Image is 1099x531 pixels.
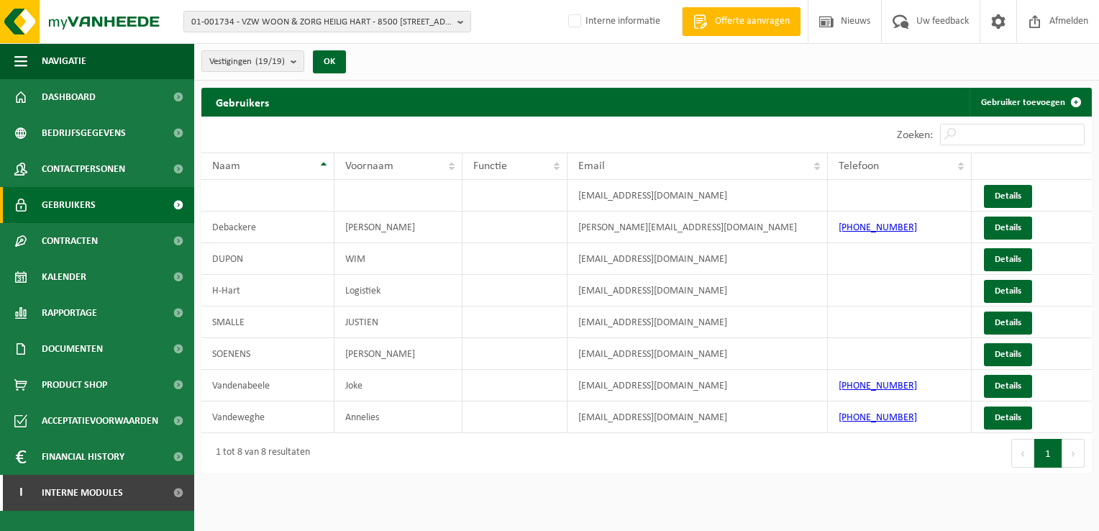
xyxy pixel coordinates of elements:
[201,338,334,370] td: SOENENS
[42,295,97,331] span: Rapportage
[255,57,285,66] count: (19/19)
[578,160,605,172] span: Email
[1034,439,1062,468] button: 1
[839,412,917,423] a: [PHONE_NUMBER]
[334,275,462,307] td: Logistiek
[897,130,933,141] label: Zoeken:
[1011,439,1034,468] button: Previous
[984,375,1032,398] a: Details
[201,88,283,116] h2: Gebruikers
[565,11,660,32] label: Interne informatie
[567,212,828,243] td: [PERSON_NAME][EMAIL_ADDRESS][DOMAIN_NAME]
[345,160,393,172] span: Voornaam
[984,343,1032,366] a: Details
[209,440,310,466] div: 1 tot 8 van 8 resultaten
[334,401,462,433] td: Annelies
[42,151,125,187] span: Contactpersonen
[567,180,828,212] td: [EMAIL_ADDRESS][DOMAIN_NAME]
[473,160,507,172] span: Functie
[209,51,285,73] span: Vestigingen
[201,275,334,307] td: H-Hart
[201,243,334,275] td: DUPON
[567,275,828,307] td: [EMAIL_ADDRESS][DOMAIN_NAME]
[567,307,828,338] td: [EMAIL_ADDRESS][DOMAIN_NAME]
[42,187,96,223] span: Gebruikers
[839,160,879,172] span: Telefoon
[42,439,124,475] span: Financial History
[567,401,828,433] td: [EMAIL_ADDRESS][DOMAIN_NAME]
[984,280,1032,303] a: Details
[212,160,240,172] span: Naam
[191,12,452,33] span: 01-001734 - VZW WOON & ZORG HEILIG HART - 8500 [STREET_ADDRESS]
[42,43,86,79] span: Navigatie
[201,50,304,72] button: Vestigingen(19/19)
[334,243,462,275] td: WIM
[42,79,96,115] span: Dashboard
[334,338,462,370] td: [PERSON_NAME]
[14,475,27,511] span: I
[984,185,1032,208] a: Details
[334,212,462,243] td: [PERSON_NAME]
[42,403,158,439] span: Acceptatievoorwaarden
[42,475,123,511] span: Interne modules
[984,312,1032,335] a: Details
[984,217,1032,240] a: Details
[839,381,917,391] a: [PHONE_NUMBER]
[1062,439,1085,468] button: Next
[334,307,462,338] td: JUSTIEN
[334,370,462,401] td: Joke
[970,88,1090,117] a: Gebruiker toevoegen
[313,50,346,73] button: OK
[567,338,828,370] td: [EMAIL_ADDRESS][DOMAIN_NAME]
[839,222,917,233] a: [PHONE_NUMBER]
[567,370,828,401] td: [EMAIL_ADDRESS][DOMAIN_NAME]
[42,331,103,367] span: Documenten
[984,407,1032,430] a: Details
[201,401,334,433] td: Vandeweghe
[42,259,86,295] span: Kalender
[42,115,126,151] span: Bedrijfsgegevens
[42,367,107,403] span: Product Shop
[183,11,471,32] button: 01-001734 - VZW WOON & ZORG HEILIG HART - 8500 [STREET_ADDRESS]
[567,243,828,275] td: [EMAIL_ADDRESS][DOMAIN_NAME]
[201,307,334,338] td: SMALLE
[201,212,334,243] td: Debackere
[682,7,801,36] a: Offerte aanvragen
[42,223,98,259] span: Contracten
[201,370,334,401] td: Vandenabeele
[984,248,1032,271] a: Details
[711,14,793,29] span: Offerte aanvragen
